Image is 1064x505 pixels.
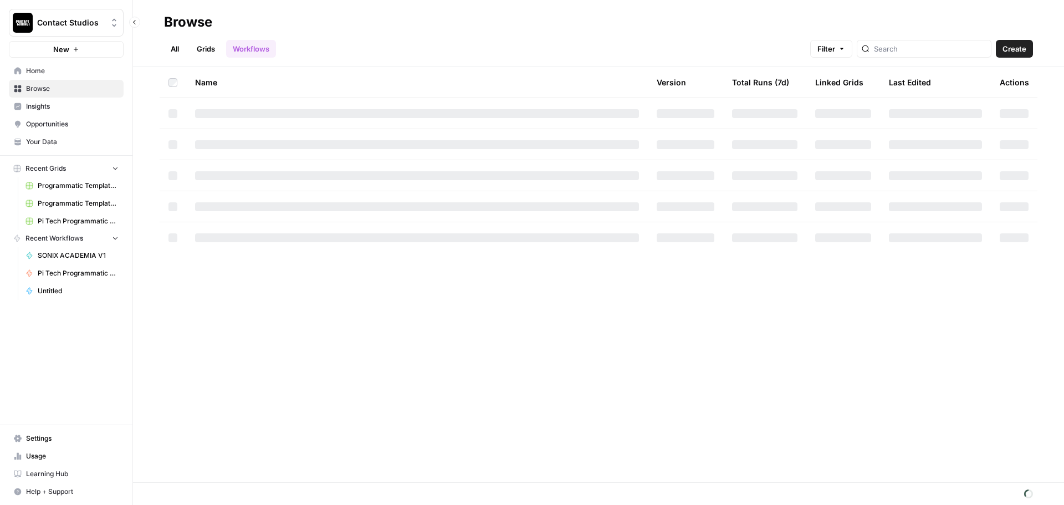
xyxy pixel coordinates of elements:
button: Help + Support [9,483,124,501]
span: Insights [26,101,119,111]
a: Your Data [9,133,124,151]
a: Opportunities [9,115,124,133]
a: Programmatic Template [prompts_ai for] - AirOps - prompts_ai for.csv [21,195,124,212]
button: Recent Workflows [9,230,124,247]
span: Filter [817,43,835,54]
a: Pi Tech Programmatic Service pages [21,264,124,282]
a: Insights [9,98,124,115]
span: Home [26,66,119,76]
span: Your Data [26,137,119,147]
span: Programmatic Template [chatgpt prompts for] - AirOps [38,181,119,191]
button: Workspace: Contact Studios [9,9,124,37]
span: Help + Support [26,487,119,497]
span: Opportunities [26,119,119,129]
a: Programmatic Template [chatgpt prompts for] - AirOps [21,177,124,195]
span: Untitled [38,286,119,296]
div: Browse [164,13,212,31]
div: Linked Grids [815,67,863,98]
a: SONIX ACADEMIA V1 [21,247,124,264]
span: Recent Grids [25,164,66,174]
span: SONIX ACADEMIA V1 [38,251,119,261]
input: Search [874,43,986,54]
a: Settings [9,430,124,447]
a: Pi Tech Programmatic Service pages Grid [21,212,124,230]
a: Workflows [226,40,276,58]
span: Programmatic Template [prompts_ai for] - AirOps - prompts_ai for.csv [38,198,119,208]
div: Last Edited [889,67,931,98]
a: Untitled [21,282,124,300]
a: All [164,40,186,58]
a: Home [9,62,124,80]
img: Contact Studios Logo [13,13,33,33]
a: Learning Hub [9,465,124,483]
div: Name [195,67,639,98]
button: Create [996,40,1033,58]
div: Version [657,67,686,98]
span: New [53,44,69,55]
button: Filter [810,40,852,58]
span: Usage [26,451,119,461]
span: Pi Tech Programmatic Service pages [38,268,119,278]
button: Recent Grids [9,160,124,177]
div: Actions [1000,67,1029,98]
button: New [9,41,124,58]
span: Create [1002,43,1026,54]
span: Recent Workflows [25,233,83,243]
span: Pi Tech Programmatic Service pages Grid [38,216,119,226]
a: Grids [190,40,222,58]
a: Usage [9,447,124,465]
span: Browse [26,84,119,94]
span: Learning Hub [26,469,119,479]
span: Contact Studios [37,17,104,28]
div: Total Runs (7d) [732,67,789,98]
span: Settings [26,433,119,443]
a: Browse [9,80,124,98]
